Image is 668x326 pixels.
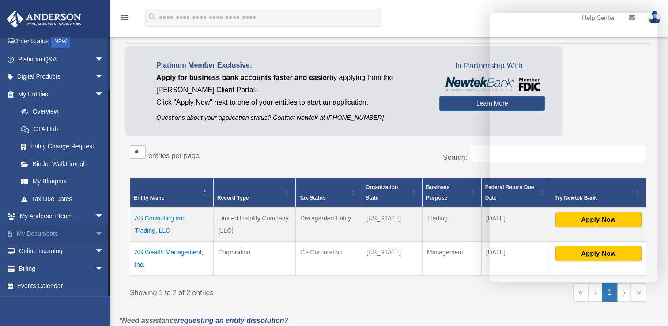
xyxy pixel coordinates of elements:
[213,207,295,242] td: Limited Liability Company (LLC)
[248,31,288,38] span: Active Trusts
[12,173,113,190] a: My Blueprint
[6,225,117,243] a: My Documentsarrow_drop_down
[213,241,295,276] td: Corporation
[125,31,170,38] span: Active Entities
[302,31,348,38] span: Inactive Trusts
[156,74,329,81] span: Apply for business bank accounts faster and easier
[4,11,84,28] img: Anderson Advisors Platinum Portal
[444,77,540,91] img: NewtekBankLogoSM.png
[485,184,534,201] span: Federal Return Due Date
[6,33,117,51] a: Order StatusNEW
[6,243,117,260] a: Online Learningarrow_drop_down
[422,207,481,242] td: Trading
[95,260,113,278] span: arrow_drop_down
[95,50,113,68] span: arrow_drop_down
[130,241,214,276] td: AB Wealth Management, Inc.
[295,178,362,207] th: Tax Status: Activate to sort
[299,195,326,201] span: Tax Status
[213,178,295,207] th: Record Type: Activate to sort
[481,207,551,242] td: [DATE]
[362,207,422,242] td: [US_STATE]
[119,15,130,23] a: menu
[362,178,422,207] th: Organization State: Activate to sort
[156,112,426,123] p: Questions about your application status? Contact Newtek at [PHONE_NUMBER]
[95,68,113,86] span: arrow_drop_down
[12,155,113,173] a: Binder Walkthrough
[6,68,117,86] a: Digital Productsarrow_drop_down
[51,35,70,48] div: NEW
[573,283,589,302] a: First
[422,241,481,276] td: Management
[130,283,381,299] div: Showing 1 to 2 of 2 entries
[439,59,545,73] span: In Partnership With...
[6,260,117,277] a: Billingarrow_drop_down
[422,178,481,207] th: Business Purpose: Activate to sort
[134,195,164,201] span: Entity Name
[177,317,284,324] a: requesting an entity dissolution
[95,208,113,226] span: arrow_drop_down
[481,178,551,207] th: Federal Return Due Date: Activate to sort
[295,207,362,242] td: Disregarded Entity
[130,178,214,207] th: Entity Name: Activate to invert sorting
[6,277,117,295] a: Events Calendar
[366,184,398,201] span: Organization State
[156,96,426,109] p: Click "Apply Now" next to one of your entities to start an application.
[217,195,249,201] span: Record Type
[95,225,113,243] span: arrow_drop_down
[119,317,288,324] em: *Need assistance ?
[6,85,113,103] a: My Entitiesarrow_drop_down
[12,138,113,155] a: Entity Change Request
[295,241,362,276] td: C - Corporation
[156,59,426,72] p: Platinum Member Exclusive:
[12,103,108,121] a: Overview
[6,50,117,68] a: Platinum Q&Aarrow_drop_down
[481,241,551,276] td: [DATE]
[6,208,117,225] a: My Anderson Teamarrow_drop_down
[12,190,113,208] a: Tax Due Dates
[439,96,545,111] a: Learn More
[443,154,467,161] label: Search:
[130,207,214,242] td: AB Consulting and Trading, LLC
[95,243,113,261] span: arrow_drop_down
[95,85,113,103] span: arrow_drop_down
[362,241,422,276] td: [US_STATE]
[12,120,113,138] a: CTA Hub
[147,12,157,22] i: search
[184,31,234,38] span: Inactive Entities
[490,13,657,282] iframe: Chat Window
[426,184,449,201] span: Business Purpose
[119,12,130,23] i: menu
[156,72,426,96] p: by applying from the [PERSON_NAME] Client Portal.
[148,152,200,159] label: entries per page
[648,11,661,24] img: User Pic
